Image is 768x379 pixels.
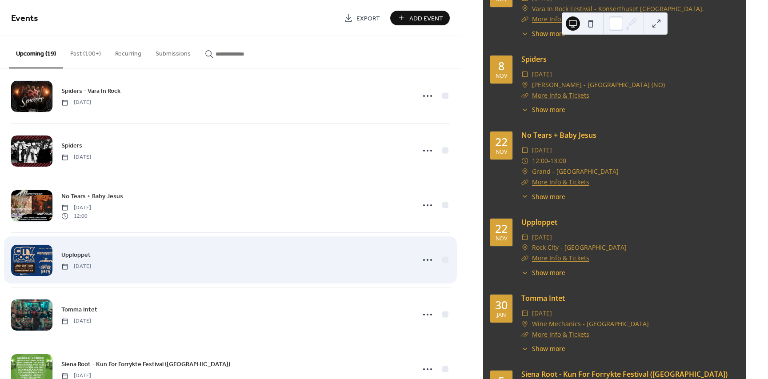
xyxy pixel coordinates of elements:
[532,232,552,243] span: [DATE]
[521,90,528,101] div: ​
[532,319,649,329] span: Wine Mechanics - [GEOGRAPHIC_DATA]
[61,87,120,96] span: Spiders - Vara In Rock
[61,212,91,220] span: 12:00
[521,14,528,24] div: ​
[532,4,704,14] span: Vara In Rock Festival - Konserthuset [GEOGRAPHIC_DATA].
[521,29,528,38] div: ​
[521,232,528,243] div: ​
[496,149,507,155] div: Nov
[521,54,547,64] a: Spiders
[495,136,508,148] div: 22
[148,36,198,68] button: Submissions
[61,191,123,201] a: No Tears + Baby Jesus
[9,36,63,68] button: Upcoming (19)
[532,330,589,339] a: More Info & Tickets
[532,242,627,253] span: Rock City - [GEOGRAPHIC_DATA]
[532,344,565,353] span: Show more
[521,308,528,319] div: ​
[532,91,589,100] a: More Info & Tickets
[61,141,82,151] span: Spiders
[521,69,528,80] div: ​
[61,360,230,369] span: Siena Root - Kun For Forrykte Festival ([GEOGRAPHIC_DATA])
[61,250,91,260] a: Upploppet
[61,153,91,161] span: [DATE]
[532,254,589,262] a: More Info & Tickets
[61,317,91,325] span: [DATE]
[532,308,552,319] span: [DATE]
[532,29,565,38] span: Show more
[532,80,665,90] span: [PERSON_NAME] - [GEOGRAPHIC_DATA] (NO)
[337,11,387,25] a: Export
[521,293,565,303] a: Tomma Intet
[521,253,528,263] div: ​
[550,156,566,166] span: 13:00
[521,242,528,253] div: ​
[532,178,589,186] a: More Info & Tickets
[521,156,528,166] div: ​
[521,344,565,353] button: ​Show more
[521,29,565,38] button: ​Show more
[61,140,82,151] a: Spiders
[532,192,565,201] span: Show more
[390,11,450,25] button: Add Event
[108,36,148,68] button: Recurring
[521,268,565,277] button: ​Show more
[61,263,91,271] span: [DATE]
[521,344,528,353] div: ​
[521,166,528,177] div: ​
[521,319,528,329] div: ​
[61,204,91,212] span: [DATE]
[532,156,548,166] span: 12:00
[497,312,506,318] div: Jan
[521,268,528,277] div: ​
[521,130,596,140] a: No Tears + Baby Jesus
[61,86,120,96] a: Spiders - Vara In Rock
[521,145,528,156] div: ​
[548,156,550,166] span: -
[521,105,565,114] button: ​Show more
[521,369,728,379] a: Siena Root - Kun For Forrykte Festival ([GEOGRAPHIC_DATA])
[532,15,589,23] a: More Info & Tickets
[496,73,507,79] div: Nov
[63,36,108,68] button: Past (100+)
[61,359,230,369] a: Siena Root - Kun For Forrykte Festival ([GEOGRAPHIC_DATA])
[521,4,528,14] div: ​
[356,14,380,23] span: Export
[532,69,552,80] span: [DATE]
[532,105,565,114] span: Show more
[61,251,91,260] span: Upploppet
[61,99,91,107] span: [DATE]
[521,217,557,227] a: Upploppet
[521,329,528,340] div: ​
[532,145,552,156] span: [DATE]
[409,14,443,23] span: Add Event
[521,105,528,114] div: ​
[521,192,565,201] button: ​Show more
[521,192,528,201] div: ​
[532,268,565,277] span: Show more
[61,304,97,315] a: Tomma Intet
[521,80,528,90] div: ​
[532,166,619,177] span: Grand - [GEOGRAPHIC_DATA]
[521,177,528,188] div: ​
[496,236,507,242] div: Nov
[11,10,38,27] span: Events
[495,299,508,311] div: 30
[498,60,504,72] div: 8
[61,192,123,201] span: No Tears + Baby Jesus
[495,223,508,234] div: 22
